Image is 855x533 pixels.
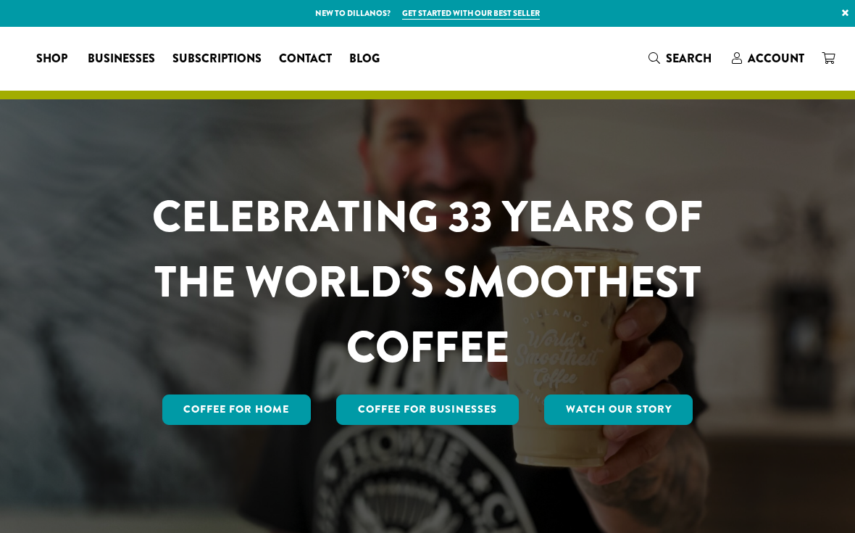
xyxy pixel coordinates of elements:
[748,50,804,67] span: Account
[88,50,155,68] span: Businesses
[402,7,540,20] a: Get started with our best seller
[28,47,79,70] a: Shop
[162,394,312,425] a: Coffee for Home
[279,50,332,68] span: Contact
[544,394,693,425] a: Watch Our Story
[36,50,67,68] span: Shop
[172,50,262,68] span: Subscriptions
[115,184,741,380] h1: CELEBRATING 33 YEARS OF THE WORLD’S SMOOTHEST COFFEE
[336,394,519,425] a: Coffee For Businesses
[349,50,380,68] span: Blog
[640,46,723,70] a: Search
[666,50,712,67] span: Search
